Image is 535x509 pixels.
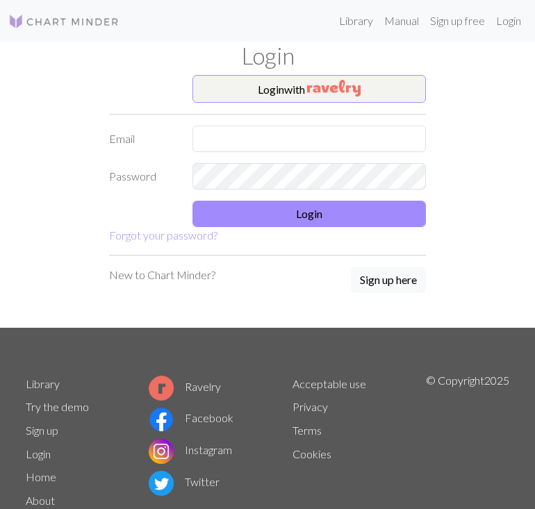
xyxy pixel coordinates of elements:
a: Instagram [149,443,232,456]
button: Login [192,201,426,227]
img: Instagram logo [149,439,174,464]
a: Sign up free [425,7,491,35]
label: Email [101,126,184,152]
a: Privacy [293,400,328,413]
a: About [26,494,55,507]
a: Twitter [149,475,220,488]
a: Terms [293,424,322,437]
img: Twitter logo [149,471,174,496]
a: Cookies [293,447,331,460]
button: Loginwith [192,75,426,103]
button: Sign up here [351,267,426,293]
a: Sign up [26,424,58,437]
p: New to Chart Minder? [109,267,215,283]
a: Login [491,7,527,35]
a: Library [26,377,60,390]
a: Ravelry [149,380,221,393]
img: Facebook logo [149,407,174,432]
label: Password [101,163,184,190]
img: Ravelry logo [149,376,174,401]
a: Login [26,447,51,460]
img: Logo [8,13,120,30]
a: Forgot your password? [109,228,217,242]
a: Sign up here [351,267,426,294]
a: Library [334,7,379,35]
a: Manual [379,7,425,35]
a: Acceptable use [293,377,366,390]
a: Home [26,470,56,483]
a: Facebook [149,411,233,424]
h1: Login [17,42,518,69]
a: Try the demo [26,400,89,413]
img: Ravelry [307,80,361,97]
